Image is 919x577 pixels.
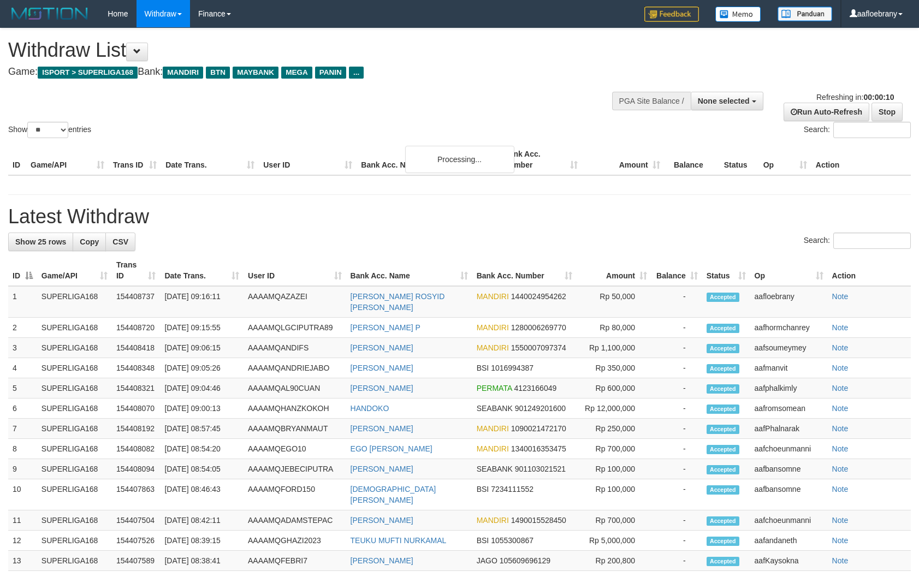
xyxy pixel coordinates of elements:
img: MOTION_logo.png [8,5,91,22]
td: - [651,318,702,338]
img: Feedback.jpg [644,7,699,22]
td: Rp 100,000 [577,479,651,510]
span: CSV [112,237,128,246]
td: SUPERLIGA168 [37,439,112,459]
a: Note [832,444,849,453]
span: BSI [477,485,489,493]
td: Rp 700,000 [577,439,651,459]
img: panduan.png [778,7,832,21]
a: TEUKU MUFTI NURKAMAL [351,536,447,545]
span: MANDIRI [477,323,509,332]
span: Copy 1016994387 to clipboard [491,364,533,372]
a: [PERSON_NAME] [351,465,413,473]
td: Rp 700,000 [577,510,651,531]
th: User ID [259,144,357,175]
span: Copy [80,237,99,246]
td: SUPERLIGA168 [37,286,112,318]
span: Copy 1490015528450 to clipboard [511,516,566,525]
td: - [651,286,702,318]
td: Rp 80,000 [577,318,651,338]
th: Bank Acc. Name: activate to sort column ascending [346,255,472,286]
th: Bank Acc. Name [357,144,499,175]
td: 9 [8,459,37,479]
span: Accepted [707,537,739,546]
td: Rp 200,800 [577,551,651,571]
a: CSV [105,233,135,251]
td: Rp 350,000 [577,358,651,378]
div: Processing... [405,146,514,173]
th: Status: activate to sort column ascending [702,255,750,286]
a: Note [832,556,849,565]
strong: 00:00:10 [863,93,894,102]
a: [PERSON_NAME] P [351,323,420,332]
h1: Withdraw List [8,39,602,61]
td: 154407589 [112,551,161,571]
td: aafKaysokna [750,551,828,571]
span: Copy 901249201600 to clipboard [515,404,566,413]
a: Note [832,384,849,392]
td: SUPERLIGA168 [37,338,112,358]
span: Accepted [707,293,739,302]
span: Copy 1440024954262 to clipboard [511,292,566,301]
span: Copy 1340016353475 to clipboard [511,444,566,453]
th: Game/API: activate to sort column ascending [37,255,112,286]
span: MANDIRI [477,516,509,525]
a: [PERSON_NAME] [351,424,413,433]
td: [DATE] 08:57:45 [160,419,244,439]
th: Date Trans.: activate to sort column ascending [160,255,244,286]
span: Copy 901103021521 to clipboard [515,465,566,473]
h4: Game: Bank: [8,67,602,78]
td: aafloebrany [750,286,828,318]
td: 154408418 [112,338,161,358]
td: - [651,551,702,571]
td: AAAAMQFEBRI7 [244,551,346,571]
a: Note [832,536,849,545]
span: Accepted [707,324,739,333]
td: 6 [8,398,37,419]
select: Showentries [27,122,68,138]
td: SUPERLIGA168 [37,531,112,551]
td: [DATE] 09:05:26 [160,358,244,378]
a: [PERSON_NAME] [351,384,413,392]
td: - [651,479,702,510]
td: 8 [8,439,37,459]
td: AAAAMQGHAZI2023 [244,531,346,551]
td: [DATE] 09:00:13 [160,398,244,419]
td: SUPERLIGA168 [37,358,112,378]
td: AAAAMQHANZKOKOH [244,398,346,419]
span: Show 25 rows [15,237,66,246]
td: Rp 600,000 [577,378,651,398]
td: AAAAMQAZAZEI [244,286,346,318]
td: - [651,531,702,551]
th: Trans ID: activate to sort column ascending [112,255,161,286]
td: SUPERLIGA168 [37,510,112,531]
td: - [651,358,702,378]
td: aafbansomne [750,459,828,479]
span: Copy 1550007097374 to clipboard [511,343,566,352]
td: 1 [8,286,37,318]
td: aafchoeunmanni [750,510,828,531]
th: ID: activate to sort column descending [8,255,37,286]
span: BSI [477,364,489,372]
td: 12 [8,531,37,551]
th: Trans ID [109,144,161,175]
td: aafphalkimly [750,378,828,398]
td: - [651,459,702,479]
span: Accepted [707,405,739,414]
td: Rp 100,000 [577,459,651,479]
a: Note [832,424,849,433]
td: [DATE] 09:06:15 [160,338,244,358]
td: 11 [8,510,37,531]
td: aafmanvit [750,358,828,378]
th: Game/API [26,144,109,175]
td: 4 [8,358,37,378]
td: 154408720 [112,318,161,338]
a: Note [832,323,849,332]
span: MANDIRI [163,67,203,79]
a: [DEMOGRAPHIC_DATA][PERSON_NAME] [351,485,436,504]
a: Show 25 rows [8,233,73,251]
th: Amount: activate to sort column ascending [577,255,651,286]
a: [PERSON_NAME] [351,343,413,352]
span: Accepted [707,384,739,394]
a: Note [832,404,849,413]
